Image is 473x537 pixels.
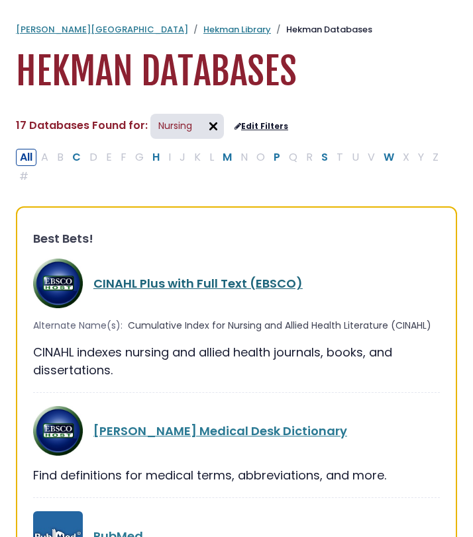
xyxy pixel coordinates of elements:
[16,23,457,36] nav: breadcrumb
[128,319,431,333] span: Cumulative Index for Nursing and Allied Health Literature (CINAHL)
[93,423,347,439] a: [PERSON_NAME] Medical Desk Dictionary
[317,149,332,166] button: Filter Results S
[16,23,188,36] a: [PERSON_NAME][GEOGRAPHIC_DATA]
[235,122,288,131] a: Edit Filters
[16,118,148,133] span: 17 Databases Found for:
[33,231,440,246] h3: Best Bets!
[33,319,123,333] span: Alternate Name(s):
[203,116,224,137] img: arr097.svg
[93,275,303,292] a: CINAHL Plus with Full Text (EBSCO)
[16,148,444,184] div: Alpha-list to filter by first letter of database name
[33,466,440,484] div: Find definitions for medical terms, abbreviations, and more.
[33,343,440,379] div: CINAHL indexes nursing and allied health journals, books, and dissertations.
[270,149,284,166] button: Filter Results P
[380,149,398,166] button: Filter Results W
[68,149,85,166] button: Filter Results C
[16,50,457,94] h1: Hekman Databases
[219,149,236,166] button: Filter Results M
[271,23,372,36] li: Hekman Databases
[16,149,36,166] button: All
[203,23,271,36] a: Hekman Library
[148,149,164,166] button: Filter Results H
[150,114,224,139] span: Nursing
